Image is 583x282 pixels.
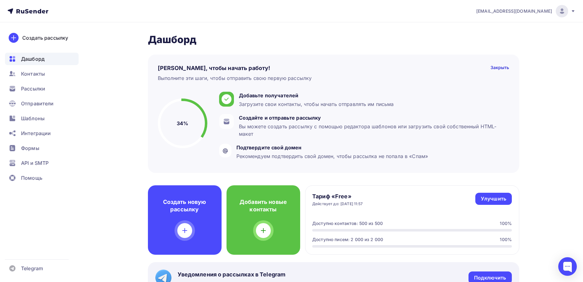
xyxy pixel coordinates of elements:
h4: Тариф «Free» [312,193,363,200]
span: Дашборд [21,55,45,63]
h5: 34% [177,120,188,127]
span: Интеграции [21,130,51,137]
div: Подключить [474,274,506,281]
a: Дашборд [5,53,79,65]
a: [EMAIL_ADDRESS][DOMAIN_NAME] [476,5,576,17]
span: API и SMTP [21,159,49,167]
span: Отправители [21,100,54,107]
div: Создайте и отправьте рассылку [239,114,506,121]
div: 100% [500,236,512,243]
div: Закрыть [490,64,509,72]
span: Шаблоны [21,115,45,122]
span: Telegram [21,265,43,272]
span: Помощь [21,174,42,182]
div: Вы можете создать рассылку с помощью редактора шаблонов или загрузить свой собственный HTML-макет [239,123,506,138]
div: Рекомендуем подтвердить свой домен, чтобы рассылка не попала в «Спам» [236,152,428,160]
div: Подтвердите свой домен [236,144,428,151]
h4: Создать новую рассылку [158,198,212,213]
span: Контакты [21,70,45,77]
div: Улучшить [481,195,506,202]
span: [EMAIL_ADDRESS][DOMAIN_NAME] [476,8,552,14]
div: Выполните эти шаги, чтобы отправить свою первую рассылку [158,74,312,82]
a: Шаблоны [5,112,79,125]
a: Формы [5,142,79,154]
h4: [PERSON_NAME], чтобы начать работу! [158,64,270,72]
a: Рассылки [5,82,79,95]
div: Доступно контактов: 500 из 500 [312,220,383,227]
div: Загрузите свои контакты, чтобы начать отправлять им письма [239,100,394,108]
h2: Дашборд [148,33,519,46]
div: Доступно писем: 2 000 из 2 000 [312,236,383,243]
h4: Добавить новые контакты [236,198,290,213]
div: Создать рассылку [22,34,68,42]
a: Отправители [5,97,79,110]
div: Действует до: [DATE] 11:57 [312,201,363,206]
span: Формы [21,144,39,152]
span: Рассылки [21,85,45,92]
div: Добавьте получателей [239,92,394,99]
div: 100% [500,220,512,227]
span: Уведомления о рассылках в Telegram [178,271,351,278]
a: Контакты [5,68,79,80]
